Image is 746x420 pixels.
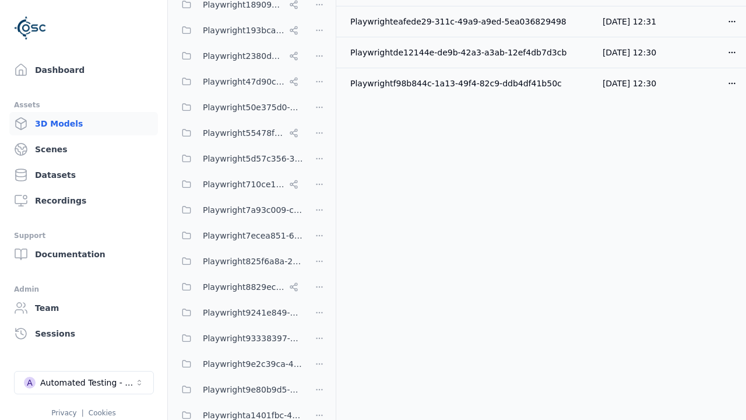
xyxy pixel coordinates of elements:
[14,229,153,243] div: Support
[14,282,153,296] div: Admin
[9,296,158,320] a: Team
[89,409,116,417] a: Cookies
[203,152,303,166] span: Playwright5d57c356-39f7-47ed-9ab9-d0409ac6cddc
[175,19,303,42] button: Playwright193bca0e-57fa-418d-8ea9-45122e711dc7
[9,322,158,345] a: Sessions
[9,138,158,161] a: Scenes
[9,58,158,82] a: Dashboard
[175,352,303,376] button: Playwright9e2c39ca-48c3-4c03-98f4-0435f3624ea6
[175,70,303,93] button: Playwright47d90cf2-c635-4353-ba3b-5d4538945666
[175,147,303,170] button: Playwright5d57c356-39f7-47ed-9ab9-d0409ac6cddc
[350,47,584,58] div: Playwrightde12144e-de9b-42a3-a3ab-12ef4db7d3cb
[203,126,284,140] span: Playwright55478f86-28dc-49b8-8d1f-c7b13b14578c
[203,280,284,294] span: Playwright8829ec83-5e68-4376-b984-049061a310ed
[175,121,303,145] button: Playwright55478f86-28dc-49b8-8d1f-c7b13b14578c
[40,377,135,388] div: Automated Testing - Playwright
[203,306,303,320] span: Playwright9241e849-7ba1-474f-9275-02cfa81d37fc
[603,79,656,88] span: [DATE] 12:30
[203,23,284,37] span: Playwright193bca0e-57fa-418d-8ea9-45122e711dc7
[203,203,303,217] span: Playwright7a93c009-cc72-4074-91a5-9605bdbd17cf
[203,331,303,345] span: Playwright93338397-b2fb-421c-ae48-639c0e37edfa
[203,254,303,268] span: Playwright825f6a8a-2a7a-425c-94f7-650318982f69
[175,378,303,401] button: Playwright9e80b9d5-ab0b-4e8f-a3de-da46b25b8298
[175,198,303,222] button: Playwright7a93c009-cc72-4074-91a5-9605bdbd17cf
[175,301,303,324] button: Playwright9241e849-7ba1-474f-9275-02cfa81d37fc
[175,224,303,247] button: Playwright7ecea851-649a-419a-985e-fcff41a98b20
[203,75,284,89] span: Playwright47d90cf2-c635-4353-ba3b-5d4538945666
[175,173,303,196] button: Playwright710ce123-85fd-4f8c-9759-23c3308d8830
[9,112,158,135] a: 3D Models
[14,371,154,394] button: Select a workspace
[203,49,284,63] span: Playwright2380d3f5-cebf-494e-b965-66be4d67505e
[203,229,303,243] span: Playwright7ecea851-649a-419a-985e-fcff41a98b20
[203,383,303,397] span: Playwright9e80b9d5-ab0b-4e8f-a3de-da46b25b8298
[175,275,303,299] button: Playwright8829ec83-5e68-4376-b984-049061a310ed
[175,96,303,119] button: Playwright50e375d0-6f38-48a7-96e0-b0dcfa24b72f
[175,327,303,350] button: Playwright93338397-b2fb-421c-ae48-639c0e37edfa
[603,17,656,26] span: [DATE] 12:31
[175,44,303,68] button: Playwright2380d3f5-cebf-494e-b965-66be4d67505e
[603,48,656,57] span: [DATE] 12:30
[82,409,84,417] span: |
[350,78,584,89] div: Playwrightf98b844c-1a13-49f4-82c9-ddb4df41b50c
[9,163,158,187] a: Datasets
[14,98,153,112] div: Assets
[203,177,284,191] span: Playwright710ce123-85fd-4f8c-9759-23c3308d8830
[14,12,47,44] img: Logo
[9,189,158,212] a: Recordings
[24,377,36,388] div: A
[203,100,303,114] span: Playwright50e375d0-6f38-48a7-96e0-b0dcfa24b72f
[350,16,584,27] div: Playwrighteafede29-311c-49a9-a9ed-5ea036829498
[51,409,76,417] a: Privacy
[9,243,158,266] a: Documentation
[175,250,303,273] button: Playwright825f6a8a-2a7a-425c-94f7-650318982f69
[203,357,303,371] span: Playwright9e2c39ca-48c3-4c03-98f4-0435f3624ea6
